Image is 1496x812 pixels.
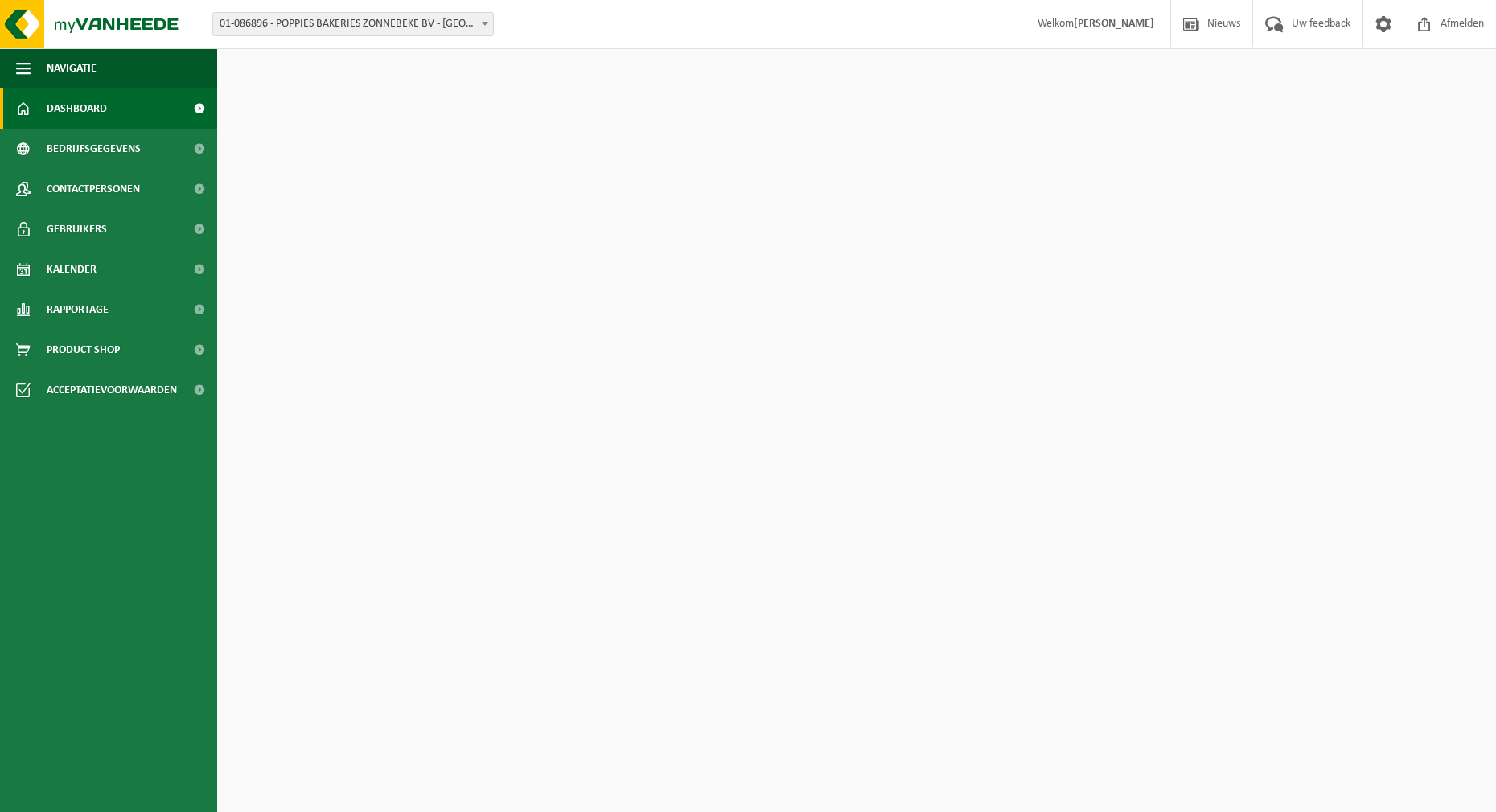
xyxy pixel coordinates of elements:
[213,13,493,35] span: 01-086896 - POPPIES BAKERIES ZONNEBEKE BV - ZONNEBEKE
[1074,18,1154,30] strong: [PERSON_NAME]
[47,330,120,370] span: Product Shop
[47,249,97,289] span: Kalender
[47,88,107,129] span: Dashboard
[47,209,107,249] span: Gebruikers
[47,169,140,209] span: Contactpersonen
[47,370,177,410] span: Acceptatievoorwaarden
[47,48,97,88] span: Navigatie
[212,12,494,36] span: 01-086896 - POPPIES BAKERIES ZONNEBEKE BV - ZONNEBEKE
[47,289,109,330] span: Rapportage
[47,129,141,169] span: Bedrijfsgegevens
